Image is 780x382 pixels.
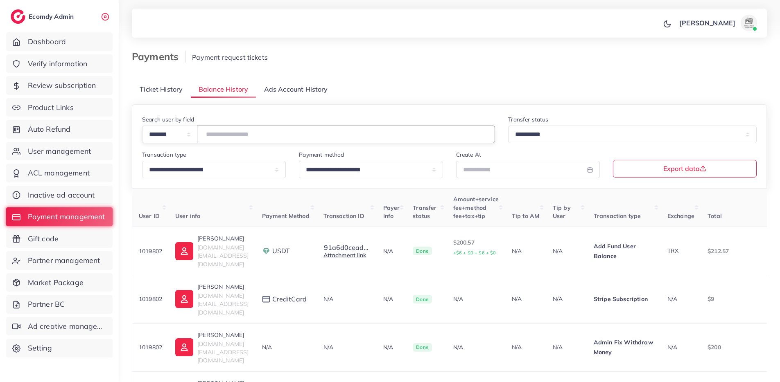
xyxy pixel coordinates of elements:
span: N/A [667,295,677,303]
span: Ads Account History [264,85,328,94]
span: N/A [667,344,677,351]
label: Transaction type [142,151,186,159]
a: Review subscription [6,76,113,95]
span: Dashboard [28,36,66,47]
span: creditCard [272,294,307,304]
span: N/A [323,295,333,303]
span: Tip by User [553,204,571,220]
p: N/A [383,342,400,352]
span: Ticket History [140,85,183,94]
span: Amount+service fee+method fee+tax+tip [453,195,499,220]
span: Done [413,295,432,304]
a: Payment management [6,207,113,226]
p: $200.57 [453,238,499,258]
p: N/A [512,294,540,304]
p: N/A [553,294,581,304]
p: Stripe Subscription [594,294,654,304]
p: N/A [383,246,400,256]
h3: Payments [132,51,185,63]
span: ACL management [28,168,90,178]
button: 91a6d0cead... [323,244,369,251]
label: Payment method [299,151,344,159]
span: Transaction type [594,212,641,220]
img: ic-user-info.36bf1079.svg [175,338,193,356]
a: Auto Refund [6,120,113,139]
a: Partner BC [6,295,113,314]
p: Add Fund User Balance [594,241,654,261]
span: Total [708,212,722,220]
small: +$6 + $0 + $6 + $0 [453,250,496,256]
span: Market Package [28,277,84,288]
span: Transaction ID [323,212,364,220]
a: Market Package [6,273,113,292]
a: Attachment link [323,252,366,259]
a: User management [6,142,113,161]
img: ic-user-info.36bf1079.svg [175,242,193,260]
a: Partner management [6,251,113,270]
span: Tip to AM [512,212,539,220]
p: 1019802 [139,342,162,352]
a: Inactive ad account [6,186,113,204]
span: [DOMAIN_NAME][EMAIL_ADDRESS][DOMAIN_NAME] [197,292,249,316]
span: Review subscription [28,80,96,91]
a: Setting [6,339,113,357]
p: 1019802 [139,246,162,256]
span: Payment Method [262,212,310,220]
span: User info [175,212,200,220]
p: [PERSON_NAME] [197,282,249,292]
span: Done [413,247,432,256]
img: avatar [741,15,757,31]
span: Export data [663,165,706,172]
p: N/A [383,294,400,304]
div: N/A [453,295,499,303]
span: Payment management [28,211,105,222]
a: Verify information [6,54,113,73]
img: ic-user-info.36bf1079.svg [175,290,193,308]
span: Gift code [28,234,59,244]
p: 1019802 [139,294,162,304]
button: Export data [613,160,757,178]
span: Payer Info [383,204,400,220]
span: Payment request tickets [192,53,268,61]
img: payment [262,247,270,255]
p: N/A [512,342,540,352]
label: Search user by field [142,115,194,124]
p: N/A [512,246,540,256]
span: User management [28,146,91,157]
span: [DOMAIN_NAME][EMAIL_ADDRESS][DOMAIN_NAME] [197,340,249,364]
div: N/A [262,343,310,351]
img: logo [11,9,25,24]
span: Transfer status [413,204,436,220]
a: Ad creative management [6,317,113,336]
label: Transfer status [508,115,548,124]
a: Product Links [6,98,113,117]
p: [PERSON_NAME] [197,234,249,243]
img: payment [262,296,270,303]
p: N/A [553,246,581,256]
p: [PERSON_NAME] [679,18,735,28]
span: $200 [708,344,721,351]
span: Setting [28,343,52,353]
span: Product Links [28,102,74,113]
a: ACL management [6,164,113,182]
span: USDT [272,246,290,256]
p: Admin Fix Withdraw Money [594,337,654,357]
span: Inactive ad account [28,190,95,200]
a: logoEcomdy Admin [11,9,76,24]
span: Auto Refund [28,124,71,135]
span: Ad creative management [28,321,106,332]
span: Verify information [28,58,88,69]
span: $9 [708,295,714,303]
span: Done [413,343,432,352]
p: N/A [553,342,581,352]
div: TRX [667,247,694,255]
span: Partner BC [28,299,65,310]
p: $212.57 [708,246,768,256]
label: Create At [456,151,481,159]
a: [PERSON_NAME]avatar [675,15,760,31]
span: Partner management [28,255,100,266]
span: User ID [139,212,160,220]
span: [DOMAIN_NAME][EMAIL_ADDRESS][DOMAIN_NAME] [197,244,249,268]
span: Balance History [199,85,248,94]
span: Exchange [667,212,694,220]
